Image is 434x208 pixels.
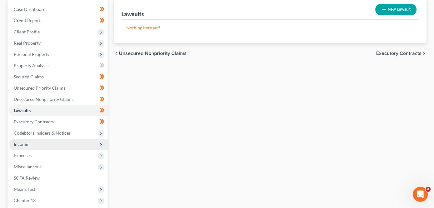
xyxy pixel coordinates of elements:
[14,18,41,23] span: Credit Report
[413,187,428,202] iframe: Intercom live chat
[14,40,41,46] span: Real Property
[14,74,44,79] span: Secured Claims
[14,52,49,57] span: Personal Property
[14,153,32,158] span: Expenses
[14,97,73,102] span: Unsecured Nonpriority Claims
[9,71,108,82] a: Secured Claims
[14,108,31,113] span: Lawsuits
[14,63,48,68] span: Property Analysis
[376,51,426,56] button: Executory Contracts chevron_right
[14,130,71,136] span: Codebtors Insiders & Notices
[9,4,108,15] a: Case Dashboard
[114,51,187,56] button: chevron_left Unsecured Nonpriority Claims
[14,141,28,147] span: Income
[119,51,187,56] span: Unsecured Nonpriority Claims
[376,51,421,56] span: Executory Contracts
[14,29,40,34] span: Client Profile
[9,116,108,127] a: Executory Contracts
[9,82,108,94] a: Unsecured Priority Claims
[9,15,108,26] a: Credit Report
[14,198,36,203] span: Chapter 13
[9,172,108,184] a: SOFA Review
[14,186,35,192] span: Means Test
[14,85,65,91] span: Unsecured Priority Claims
[126,25,414,31] p: Nothing here yet!
[9,94,108,105] a: Unsecured Nonpriority Claims
[375,4,416,15] button: New Lawsuit
[9,105,108,116] a: Lawsuits
[14,119,54,124] span: Executory Contracts
[9,60,108,71] a: Property Analysis
[426,187,431,192] span: 4
[14,175,40,181] span: SOFA Review
[121,10,144,18] div: Lawsuits
[14,164,42,169] span: Miscellaneous
[14,7,46,12] span: Case Dashboard
[114,51,119,56] i: chevron_left
[421,51,426,56] i: chevron_right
